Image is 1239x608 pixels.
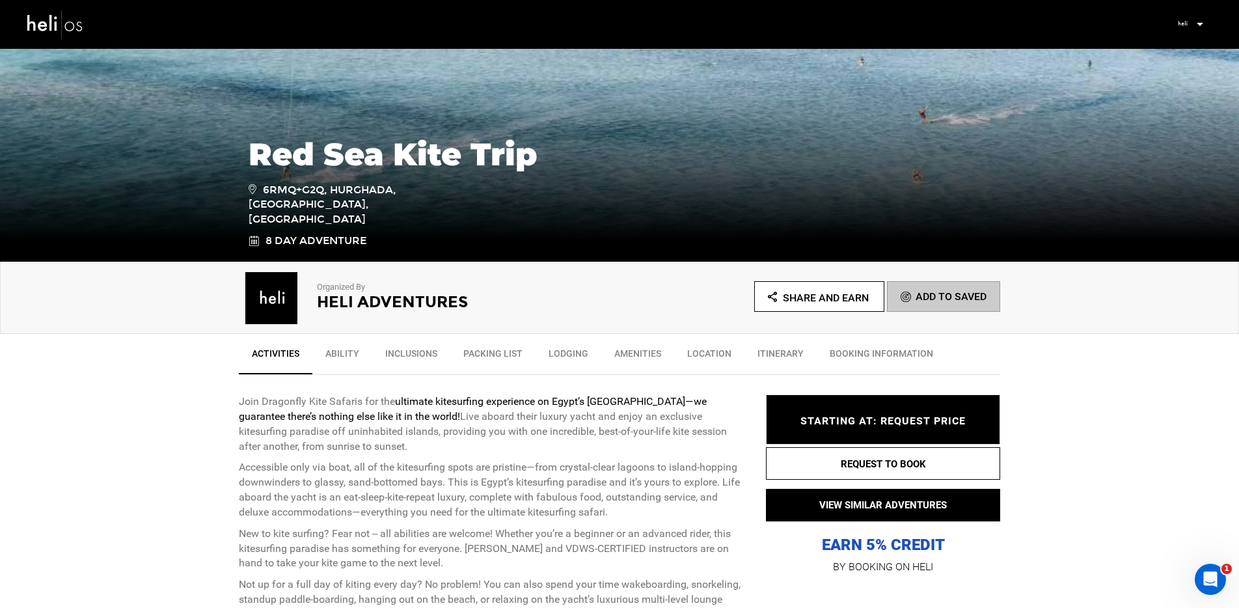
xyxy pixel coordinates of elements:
[239,395,707,422] strong: ultimate kitesurfing experience on Egypt’s [GEOGRAPHIC_DATA]—we guarantee there’s nothing else li...
[26,7,85,42] img: heli-logo
[317,294,584,311] h2: Heli Adventures
[249,137,990,172] h1: Red Sea Kite Trip
[744,340,817,373] a: Itinerary
[239,394,746,454] p: Join Dragonfly Kite Safaris for the Live aboard their luxury yacht and enjoy an exclusive kitesur...
[1221,564,1232,574] span: 1
[239,272,304,324] img: 7b8205e9328a03c7eaaacec4a25d2b25.jpeg
[249,182,434,228] span: 6RMQ+G2Q, Hurghada, [GEOGRAPHIC_DATA], [GEOGRAPHIC_DATA]
[239,527,746,572] p: New to kite surfing? Fear not -- all abilities are welcome! Whether you’re a beginner or an advan...
[800,415,966,427] span: STARTING AT: REQUEST PRICE
[766,557,1000,575] p: BY BOOKING ON HELI
[766,404,1000,555] p: EARN 5% CREDIT
[317,281,584,294] p: Organized By
[674,340,744,373] a: Location
[265,234,366,249] span: 8 Day Adventure
[601,340,674,373] a: Amenities
[312,340,372,373] a: Ability
[239,340,312,374] a: Activities
[239,460,746,519] p: Accessible only via boat, all of the kitesurfing spots are pristine—from crystal-clear lagoons to...
[1195,564,1226,595] iframe: Intercom live chat
[766,488,1000,521] button: VIEW SIMILAR ADVENTURES
[450,340,536,373] a: Packing List
[1173,14,1192,33] img: 7b8205e9328a03c7eaaacec4a25d2b25.jpeg
[817,340,946,373] a: BOOKING INFORMATION
[536,340,601,373] a: Lodging
[766,447,1000,479] button: REQUEST TO BOOK
[372,340,450,373] a: Inclusions
[783,292,869,304] span: Share and Earn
